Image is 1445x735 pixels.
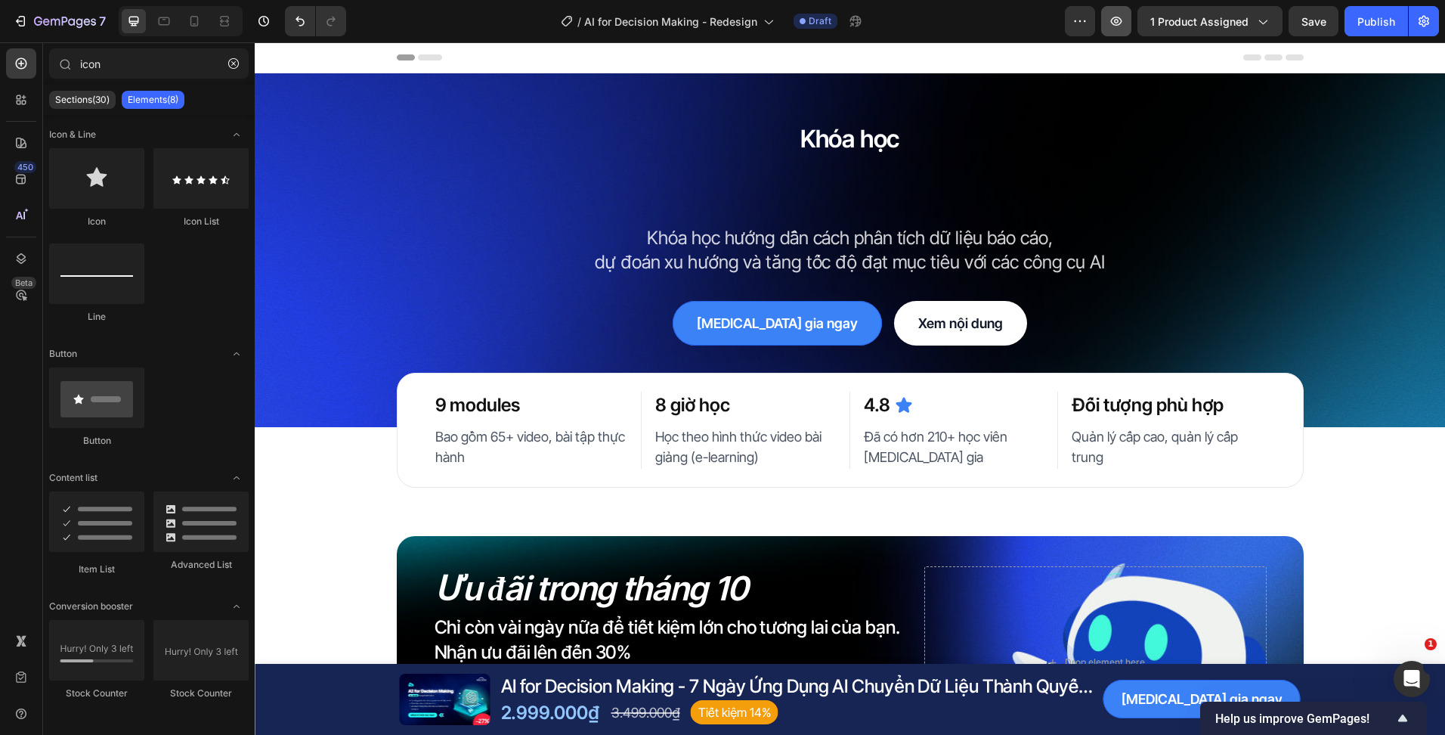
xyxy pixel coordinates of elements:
span: Help us improve GemPages! [1215,712,1394,726]
span: Draft [809,14,831,28]
span: Toggle open [224,342,249,366]
a: [MEDICAL_DATA] gia ngay [418,259,627,303]
div: Undo/Redo [285,6,346,36]
span: Toggle open [224,594,249,619]
h2: Đối tượng phù hợp [815,349,1012,377]
div: Button [49,434,144,448]
h2: 9 modules [179,349,375,377]
span: 1 [1425,638,1437,650]
pre: Tiết kiệm 14% [436,658,524,682]
p: [MEDICAL_DATA] gia ngay [867,647,1028,667]
div: Item List [49,563,144,576]
button: Save [1289,6,1338,36]
span: / [577,14,581,29]
div: Icon List [153,215,249,228]
div: 3.499.000₫ [355,659,427,682]
p: Sections(30) [55,94,110,106]
p: Bao gồm 65+ video, bài tập thực hành [181,384,373,425]
p: Xem nội dung [664,271,748,291]
span: Icon & Line [49,128,96,141]
span: Content list [49,471,97,485]
span: Save [1301,15,1326,28]
iframe: Design area [255,42,1445,735]
button: Publish [1344,6,1408,36]
p: Học theo hình thức video bài giảng (e-learning) [401,384,581,425]
div: Icon [49,215,144,228]
span: Button [49,347,77,361]
h2: 4.8 [608,349,638,377]
button: 7 [6,6,113,36]
span: 1 product assigned [1150,14,1249,29]
p: Khóa học hướng dẫn cách phân tích dữ liệu báo cáo, [156,184,1035,208]
p: Đã có hơn 210+ học viên [MEDICAL_DATA] gia [609,384,790,425]
iframe: Intercom live chat [1394,661,1430,697]
span: Toggle open [224,122,249,147]
h2: Chỉ còn vài ngày nữa để tiết kiệm lớn cho tương lai của bạn. Nhận ưu đãi lên đến 30% [178,572,658,624]
button: 1 product assigned [1137,6,1283,36]
h2: 8 giờ học [399,349,583,377]
div: 450 [14,161,36,173]
input: Search Sections & Elements [49,48,249,79]
h1: AI for Decision Making [154,123,1037,173]
p: Elements(8) [128,94,178,106]
div: Beta [11,277,36,289]
div: Stock Counter [49,687,144,700]
div: Publish [1357,14,1395,29]
p: Khóa học [156,81,1035,113]
div: Drop element here [810,614,890,626]
button: <p>Tham gia ngay</p> [849,637,1046,676]
span: Conversion booster [49,600,133,613]
span: Toggle open [224,466,249,490]
p: Quản lý cấp cao, quản lý cấp trung [817,384,1010,425]
div: Stock Counter [153,687,249,700]
button: Show survey - Help us improve GemPages! [1215,709,1412,727]
span: AI for Decision Making - Redesign [584,14,757,29]
a: Xem nội dung [639,259,772,303]
div: Advanced List [153,558,249,572]
p: dự đoán xu hướng và tăng tốc độ đạt mục tiêu với các công cụ AI [156,208,1035,232]
div: Line [49,310,144,324]
i: Ưu đãi trong tháng 10 [180,526,494,566]
p: 7 [99,12,106,30]
p: [MEDICAL_DATA] gia ngay [442,271,603,291]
